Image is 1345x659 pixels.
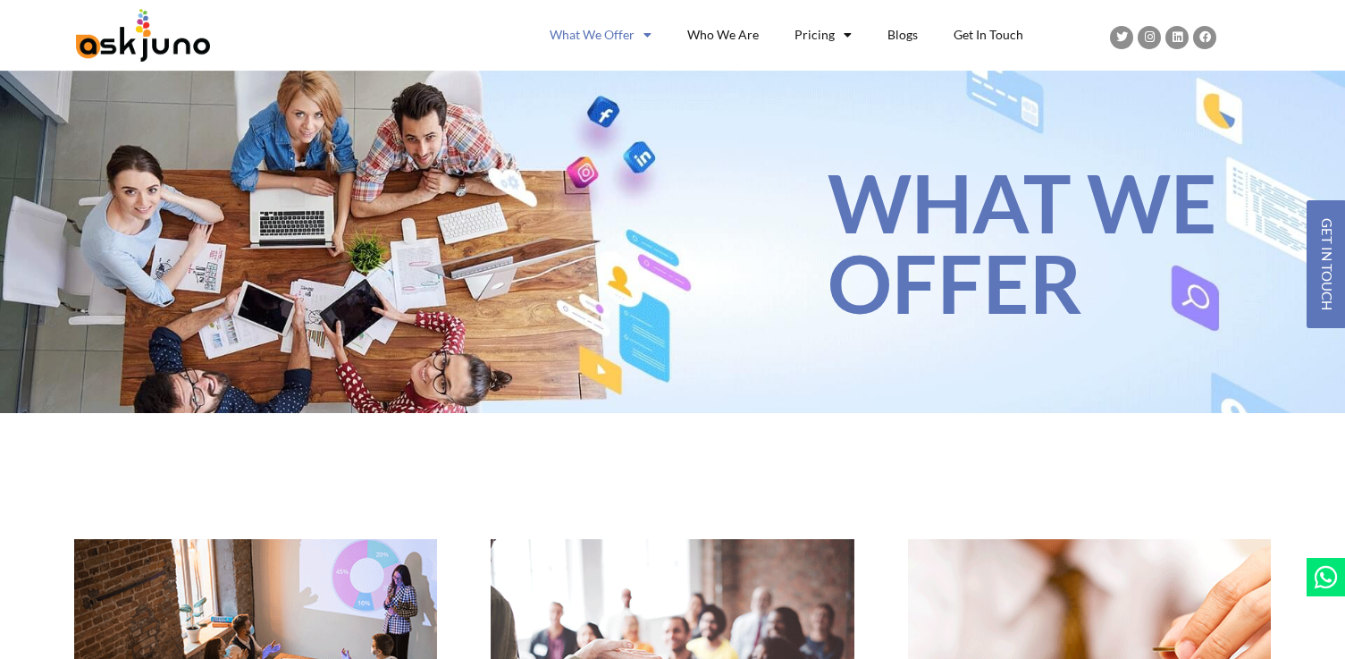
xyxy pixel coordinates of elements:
a: What We Offer [532,16,669,55]
span: GET IN TOUCH [1320,218,1333,310]
h1: What We Offer [828,162,1289,323]
a: Blogs [870,16,936,55]
a: Pricing [777,16,870,55]
a: Get In Touch [936,16,1041,55]
a: Who We Are [669,16,777,55]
